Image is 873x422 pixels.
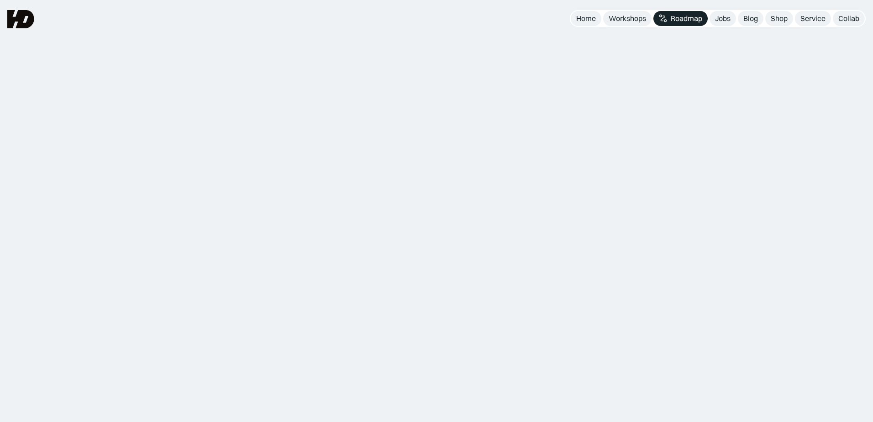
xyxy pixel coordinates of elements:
[710,11,736,26] a: Jobs
[771,14,788,23] div: Shop
[653,11,708,26] a: Roadmap
[576,14,596,23] div: Home
[671,14,702,23] div: Roadmap
[738,11,763,26] a: Blog
[743,14,758,23] div: Blog
[795,11,831,26] a: Service
[765,11,793,26] a: Shop
[609,14,646,23] div: Workshops
[571,11,601,26] a: Home
[715,14,731,23] div: Jobs
[603,11,652,26] a: Workshops
[833,11,865,26] a: Collab
[838,14,859,23] div: Collab
[800,14,826,23] div: Service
